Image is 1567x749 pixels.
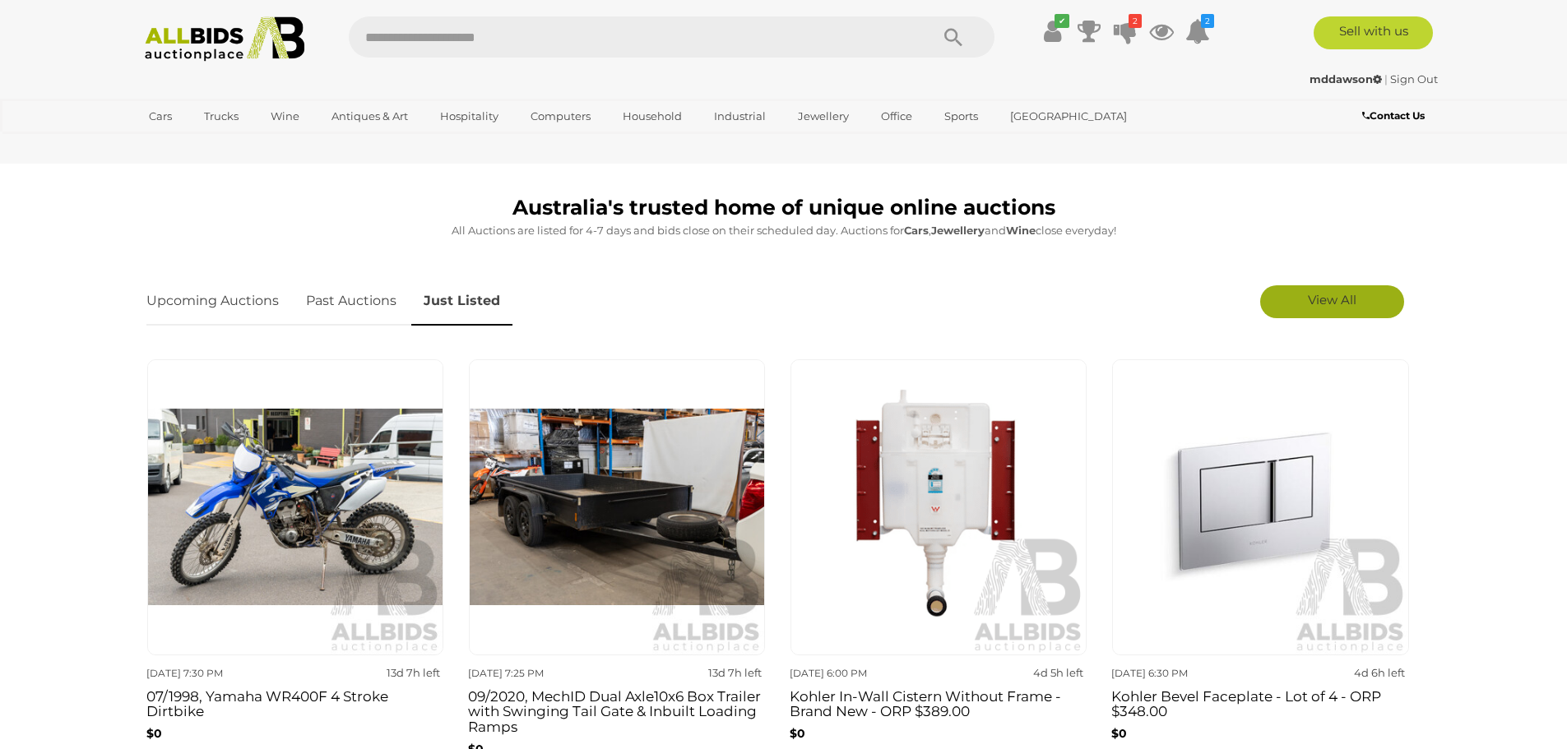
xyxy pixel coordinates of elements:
a: Sell with us [1314,16,1433,49]
p: All Auctions are listed for 4-7 days and bids close on their scheduled day. Auctions for , and cl... [146,221,1421,240]
h3: 09/2020, MechID Dual Axle10x6 Box Trailer with Swinging Tail Gate & Inbuilt Loading Ramps [468,685,765,735]
a: Sports [934,103,989,130]
a: Sign Out [1390,72,1438,86]
a: Antiques & Art [321,103,419,130]
h3: Kohler In-Wall Cistern Without Frame - Brand New - ORP $389.00 [790,685,1087,719]
i: ✔ [1055,14,1069,28]
a: View All [1260,285,1404,318]
a: Past Auctions [294,277,409,326]
strong: Wine [1006,224,1036,237]
strong: mddawson [1310,72,1382,86]
a: Computers [520,103,601,130]
b: $0 [1111,726,1127,741]
a: Contact Us [1362,107,1429,125]
strong: 13d 7h left [387,666,440,679]
a: Wine [260,103,310,130]
i: 2 [1201,14,1214,28]
strong: Jewellery [931,224,985,237]
i: 2 [1129,14,1142,28]
div: [DATE] 6:30 PM [1111,664,1254,682]
h3: Kohler Bevel Faceplate - Lot of 4 - ORP $348.00 [1111,685,1408,719]
strong: 13d 7h left [708,666,762,679]
h3: 07/1998, Yamaha WR400F 4 Stroke Dirtbike [146,685,443,719]
a: ✔ [1041,16,1065,46]
h1: Australia's trusted home of unique online auctions [146,196,1421,220]
img: 07/1998, Yamaha WR400F 4 Stroke Dirtbike [147,359,443,655]
span: | [1384,72,1388,86]
a: Trucks [193,103,249,130]
img: Kohler In-Wall Cistern Without Frame - Brand New - ORP $389.00 [790,359,1087,655]
a: mddawson [1310,72,1384,86]
img: Kohler Bevel Faceplate - Lot of 4 - ORP $348.00 [1112,359,1408,655]
img: Allbids.com.au [136,16,314,62]
a: Upcoming Auctions [146,277,291,326]
b: $0 [790,726,805,741]
div: [DATE] 7:25 PM [468,664,610,682]
div: [DATE] 6:00 PM [790,664,932,682]
a: [GEOGRAPHIC_DATA] [999,103,1138,130]
a: 2 [1113,16,1138,46]
div: [DATE] 7:30 PM [146,664,289,682]
strong: 4d 6h left [1354,666,1405,679]
a: Industrial [703,103,777,130]
a: Cars [138,103,183,130]
a: Just Listed [411,277,512,326]
a: 2 [1185,16,1210,46]
a: Office [870,103,923,130]
b: $0 [146,726,162,741]
button: Search [912,16,994,58]
a: Hospitality [429,103,509,130]
b: Contact Us [1362,109,1425,122]
img: 09/2020, MechID Dual Axle10x6 Box Trailer with Swinging Tail Gate & Inbuilt Loading Ramps [469,359,765,655]
a: Household [612,103,693,130]
strong: Cars [904,224,929,237]
span: View All [1308,292,1356,307]
a: Jewellery [787,103,860,130]
strong: 4d 5h left [1033,666,1083,679]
